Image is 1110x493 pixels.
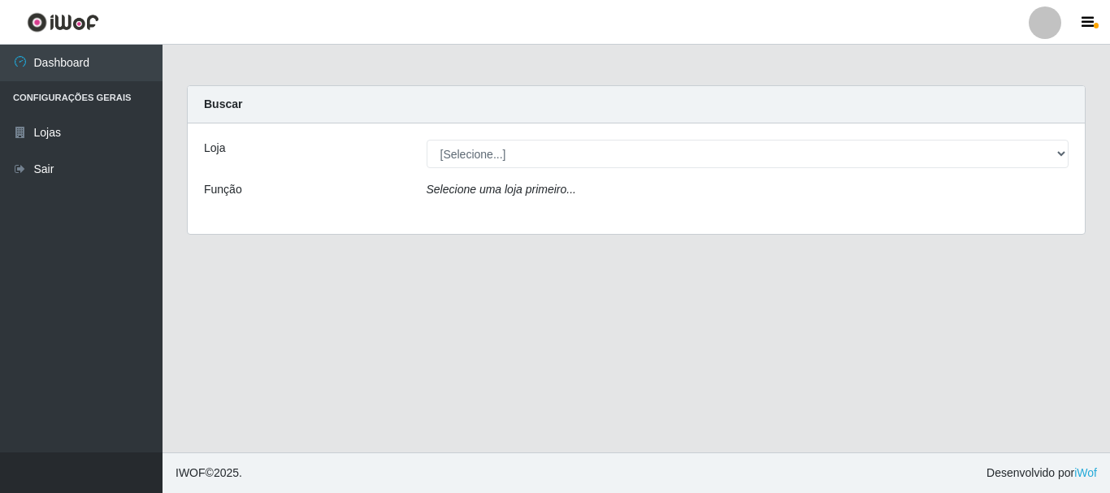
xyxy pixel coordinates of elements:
a: iWof [1074,466,1097,479]
span: Desenvolvido por [986,465,1097,482]
img: CoreUI Logo [27,12,99,32]
strong: Buscar [204,97,242,110]
label: Função [204,181,242,198]
span: IWOF [176,466,206,479]
span: © 2025 . [176,465,242,482]
i: Selecione uma loja primeiro... [427,183,576,196]
label: Loja [204,140,225,157]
